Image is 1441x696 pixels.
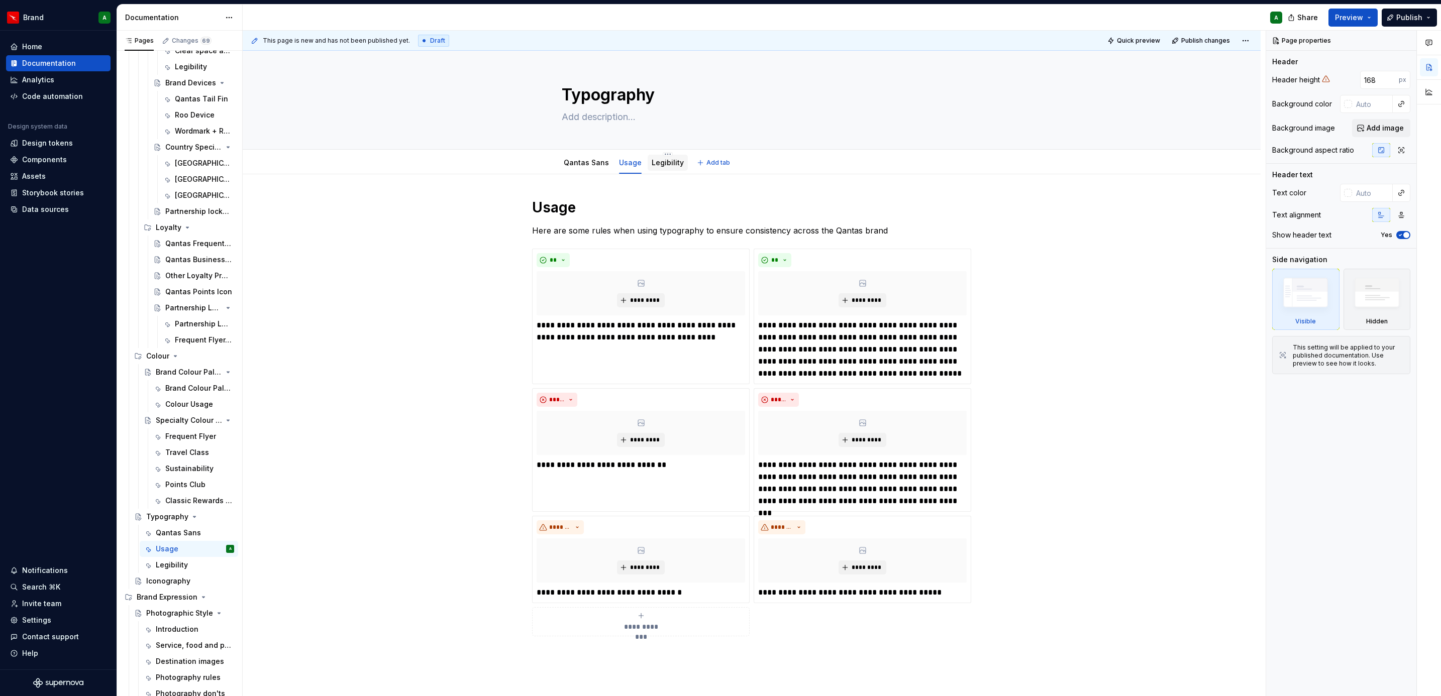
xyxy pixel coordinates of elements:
[140,219,238,236] div: Loyalty
[22,171,46,181] div: Assets
[33,678,83,688] svg: Supernova Logo
[1104,34,1165,48] button: Quick preview
[165,206,232,216] div: Partnership lockups
[130,573,238,589] a: Iconography
[137,592,197,602] div: Brand Expression
[1272,269,1340,330] div: Visible
[1293,343,1404,368] div: This setting will be applied to your published documentation. Use preview to see how it looks.
[6,72,111,88] a: Analytics
[159,332,238,348] a: Frequent Flyer, Business Rewards partnership lockup
[1396,13,1422,23] span: Publish
[159,187,238,203] a: [GEOGRAPHIC_DATA]
[102,14,107,22] div: A
[1366,317,1388,325] div: Hidden
[146,608,213,618] div: Photographic Style
[156,656,224,666] div: Destination images
[121,589,238,605] div: Brand Expression
[652,158,684,167] a: Legibility
[694,156,735,170] button: Add tab
[22,599,61,609] div: Invite team
[165,431,216,441] div: Frequent Flyer
[130,509,238,525] a: Typography
[200,37,212,45] span: 69
[1274,14,1278,22] div: A
[156,560,188,570] div: Legibility
[22,58,76,68] div: Documentation
[140,525,238,541] a: Qantas Sans
[156,222,181,233] div: Loyalty
[165,271,232,281] div: Other Loyalty Products
[175,62,207,72] div: Legibility
[6,185,111,201] a: Storybook stories
[140,541,238,557] a: UsageA
[172,37,212,45] div: Changes
[430,37,445,45] span: Draft
[22,75,54,85] div: Analytics
[159,171,238,187] a: [GEOGRAPHIC_DATA]
[130,605,238,621] a: Photographic Style
[615,152,646,173] div: Usage
[22,565,68,575] div: Notifications
[175,335,232,345] div: Frequent Flyer, Business Rewards partnership lockup
[6,135,111,151] a: Design tokens
[6,562,111,578] button: Notifications
[22,155,67,165] div: Components
[149,444,238,460] a: Travel Class
[1344,269,1411,330] div: Hidden
[1169,34,1234,48] button: Publish changes
[140,557,238,573] a: Legibility
[22,188,84,198] div: Storybook stories
[6,596,111,612] a: Invite team
[149,493,238,509] a: Classic Rewards and Classic Plus Rewards
[159,91,238,107] a: Qantas Tail Fin
[130,348,238,364] div: Colour
[648,152,688,173] div: Legibility
[165,142,222,152] div: Country Specific Logos
[175,190,232,200] div: [GEOGRAPHIC_DATA]
[1272,99,1332,109] div: Background color
[149,284,238,300] a: Qantas Points Icon
[149,252,238,268] a: Qantas Business Rewards
[263,37,410,45] span: This page is new and has not been published yet.
[149,203,238,219] a: Partnership lockups
[156,367,222,377] div: Brand Colour Palette
[1360,71,1399,89] input: Auto
[175,158,232,168] div: [GEOGRAPHIC_DATA]
[149,380,238,396] a: Brand Colour Palette
[165,463,214,474] div: Sustainability
[1272,170,1313,180] div: Header text
[22,42,42,52] div: Home
[156,640,232,650] div: Service, food and product
[175,126,232,136] div: Wordmark + Roo
[140,669,238,685] a: Photography rules
[165,78,216,88] div: Brand Devices
[1272,188,1306,198] div: Text color
[149,396,238,412] a: Colour Usage
[175,94,228,104] div: Qantas Tail Fin
[22,582,60,592] div: Search ⌘K
[165,447,209,457] div: Travel Class
[175,46,232,56] div: Clear space and minimum size
[1272,75,1320,85] div: Header height
[560,83,940,107] textarea: Typography
[165,496,232,506] div: Classic Rewards and Classic Plus Rewards
[1367,123,1404,133] span: Add image
[146,576,190,586] div: Iconography
[7,12,19,24] img: 6b187050-a3ed-48aa-8485-808e17fcee26.png
[175,110,215,120] div: Roo Device
[6,629,111,645] button: Contact support
[2,7,115,28] button: BrandA
[140,637,238,653] a: Service, food and product
[149,300,238,316] a: Partnership Lockups
[159,123,238,139] a: Wordmark + Roo
[1399,76,1406,84] p: px
[1117,37,1160,45] span: Quick preview
[156,624,198,634] div: Introduction
[149,477,238,493] a: Points Club
[22,648,38,658] div: Help
[156,528,201,538] div: Qantas Sans
[1181,37,1230,45] span: Publish changes
[6,152,111,168] a: Components
[175,319,232,329] div: Partnership Lockups
[156,672,221,682] div: Photography rules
